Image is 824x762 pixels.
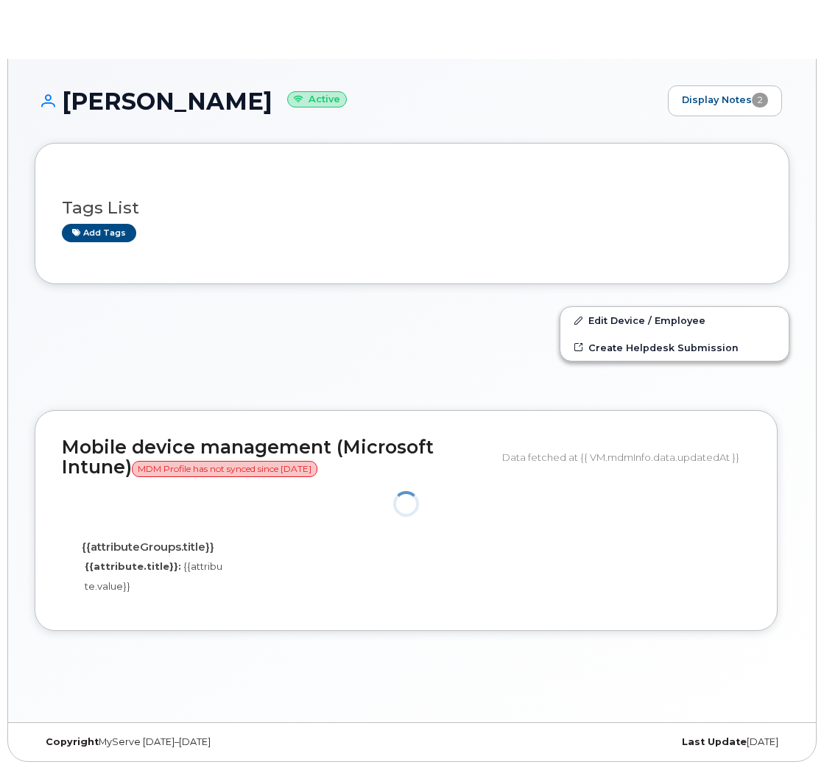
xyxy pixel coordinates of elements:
small: Active [287,91,347,108]
span: MDM Profile has not synced since [DATE] [132,461,317,477]
div: Data fetched at {{ VM.mdmInfo.data.updatedAt }} [502,443,750,471]
h1: [PERSON_NAME] [35,88,661,114]
h4: {{attributeGroups.title}} [73,541,223,554]
a: Display Notes2 [668,85,782,116]
a: Create Helpdesk Submission [560,334,789,361]
div: MyServe [DATE]–[DATE] [35,736,412,748]
span: 2 [752,93,768,107]
h3: Tags List [62,199,762,217]
a: Edit Device / Employee [560,307,789,334]
h2: Mobile device management (Microsoft Intune) [62,437,491,478]
span: {{attribute.value}} [85,560,222,592]
strong: Last Update [682,736,747,747]
a: Add tags [62,224,136,242]
strong: Copyright [46,736,99,747]
label: {{attribute.title}}: [85,560,181,574]
div: [DATE] [412,736,790,748]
